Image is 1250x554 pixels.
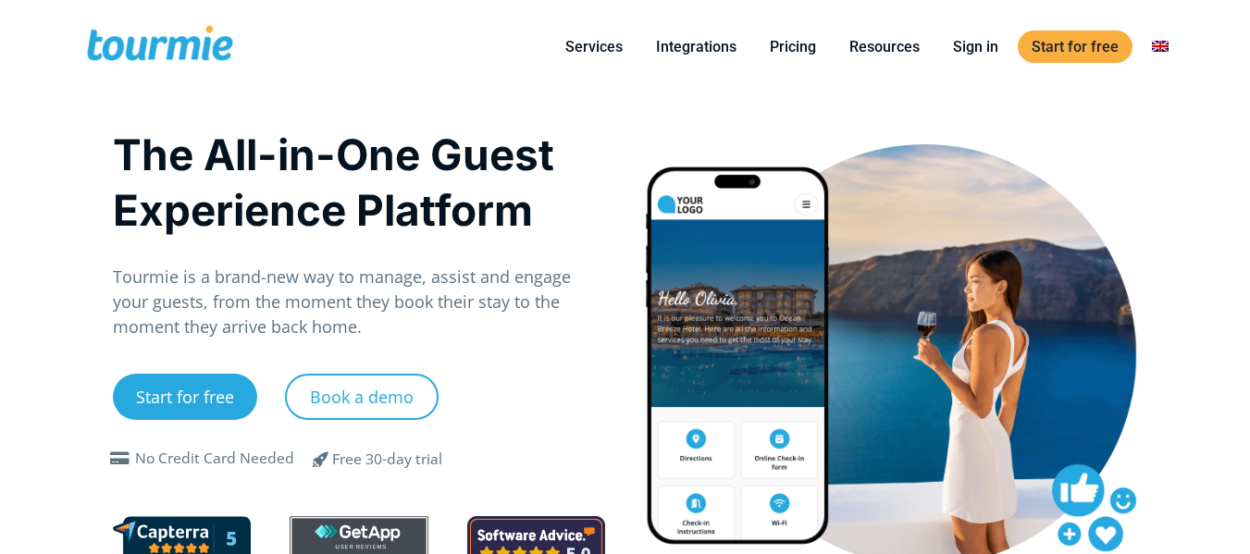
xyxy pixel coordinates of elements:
[113,265,606,339] p: Tourmie is a brand-new way to manage, assist and engage your guests, from the moment they book th...
[551,35,637,58] a: Services
[105,451,135,466] span: 
[939,35,1012,58] a: Sign in
[642,35,750,58] a: Integrations
[1018,31,1132,63] a: Start for free
[299,448,343,470] span: 
[113,127,606,238] h1: The All-in-One Guest Experience Platform
[113,374,257,420] a: Start for free
[756,35,830,58] a: Pricing
[835,35,934,58] a: Resources
[285,374,439,420] a: Book a demo
[332,449,442,471] div: Free 30-day trial
[135,448,294,470] div: No Credit Card Needed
